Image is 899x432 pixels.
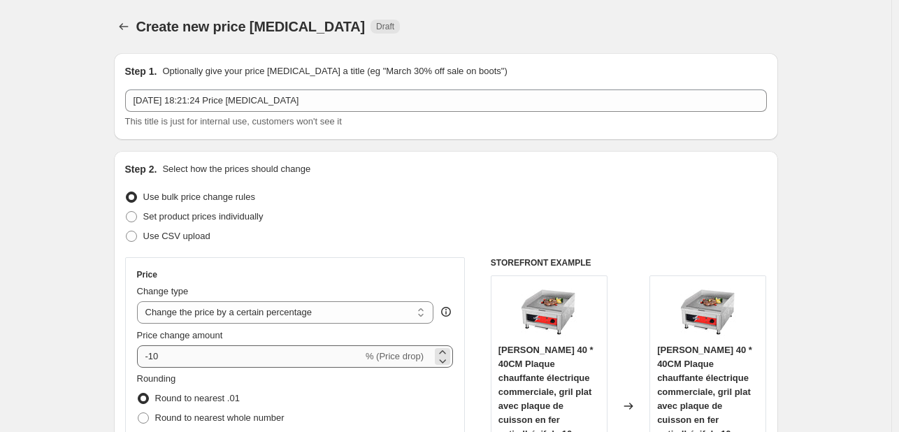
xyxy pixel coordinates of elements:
span: Rounding [137,373,176,384]
h3: Price [137,269,157,280]
button: Price change jobs [114,17,134,36]
h2: Step 1. [125,64,157,78]
div: help [439,305,453,319]
span: Round to nearest whole number [155,412,285,423]
span: % (Price drop) [366,351,424,361]
span: Draft [376,21,394,32]
img: 71oOhVR-vwL_80x.jpg [680,283,736,339]
span: Set product prices individually [143,211,264,222]
img: 71oOhVR-vwL_80x.jpg [521,283,577,339]
span: Use CSV upload [143,231,210,241]
input: 30% off holiday sale [125,89,767,112]
span: Use bulk price change rules [143,192,255,202]
input: -15 [137,345,363,368]
span: Create new price [MEDICAL_DATA] [136,19,366,34]
p: Select how the prices should change [162,162,310,176]
p: Optionally give your price [MEDICAL_DATA] a title (eg "March 30% off sale on boots") [162,64,507,78]
h2: Step 2. [125,162,157,176]
span: This title is just for internal use, customers won't see it [125,116,342,127]
span: Price change amount [137,330,223,340]
h6: STOREFRONT EXAMPLE [491,257,767,268]
span: Round to nearest .01 [155,393,240,403]
span: Change type [137,286,189,296]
